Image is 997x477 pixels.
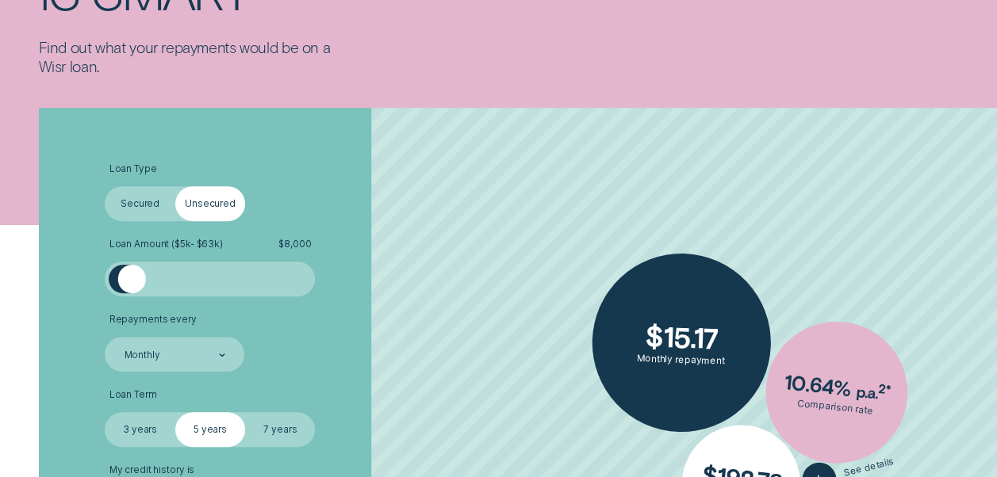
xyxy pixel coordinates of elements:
[109,464,195,476] span: My credit history is
[105,186,174,221] label: Secured
[175,412,245,447] label: 5 years
[109,238,223,250] span: Loan Amount ( $5k - $63k )
[109,389,157,401] span: Loan Term
[175,186,245,221] label: Unsecured
[278,238,311,250] span: $ 8,000
[105,412,174,447] label: 3 years
[125,349,160,361] div: Monthly
[109,163,157,175] span: Loan Type
[109,314,197,326] span: Repayments every
[39,38,343,76] p: Find out what your repayments would be on a Wisr loan.
[245,412,315,447] label: 7 years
